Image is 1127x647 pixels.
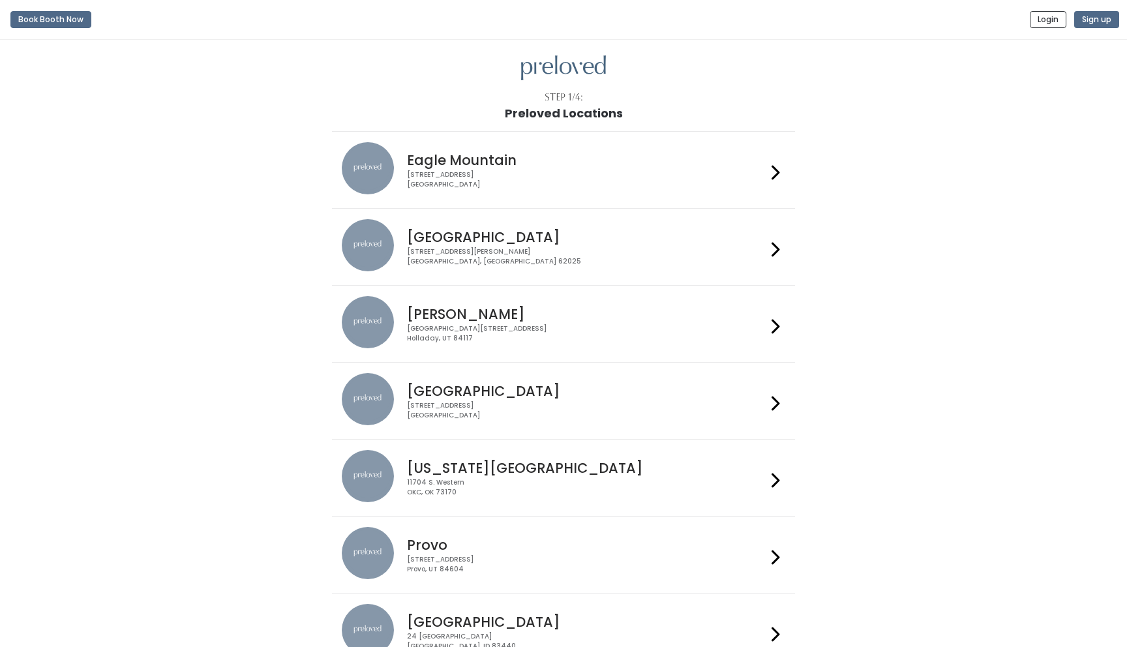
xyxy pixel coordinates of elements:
[342,142,785,198] a: preloved location Eagle Mountain [STREET_ADDRESS][GEOGRAPHIC_DATA]
[342,219,785,275] a: preloved location [GEOGRAPHIC_DATA] [STREET_ADDRESS][PERSON_NAME][GEOGRAPHIC_DATA], [GEOGRAPHIC_D...
[342,527,394,579] img: preloved location
[407,460,766,475] h4: [US_STATE][GEOGRAPHIC_DATA]
[407,537,766,552] h4: Provo
[505,107,623,120] h1: Preloved Locations
[407,230,766,245] h4: [GEOGRAPHIC_DATA]
[342,527,785,582] a: preloved location Provo [STREET_ADDRESS]Provo, UT 84604
[407,555,766,574] div: [STREET_ADDRESS] Provo, UT 84604
[407,324,766,343] div: [GEOGRAPHIC_DATA][STREET_ADDRESS] Holladay, UT 84117
[342,219,394,271] img: preloved location
[342,296,394,348] img: preloved location
[545,91,583,104] div: Step 1/4:
[521,55,606,81] img: preloved logo
[342,373,394,425] img: preloved location
[407,384,766,399] h4: [GEOGRAPHIC_DATA]
[342,450,394,502] img: preloved location
[342,296,785,352] a: preloved location [PERSON_NAME] [GEOGRAPHIC_DATA][STREET_ADDRESS]Holladay, UT 84117
[10,11,91,28] button: Book Booth Now
[407,153,766,168] h4: Eagle Mountain
[1074,11,1119,28] button: Sign up
[407,401,766,420] div: [STREET_ADDRESS] [GEOGRAPHIC_DATA]
[1030,11,1066,28] button: Login
[342,450,785,505] a: preloved location [US_STATE][GEOGRAPHIC_DATA] 11704 S. WesternOKC, OK 73170
[407,307,766,322] h4: [PERSON_NAME]
[407,170,766,189] div: [STREET_ADDRESS] [GEOGRAPHIC_DATA]
[407,478,766,497] div: 11704 S. Western OKC, OK 73170
[342,373,785,429] a: preloved location [GEOGRAPHIC_DATA] [STREET_ADDRESS][GEOGRAPHIC_DATA]
[407,247,766,266] div: [STREET_ADDRESS][PERSON_NAME] [GEOGRAPHIC_DATA], [GEOGRAPHIC_DATA] 62025
[342,142,394,194] img: preloved location
[407,614,766,629] h4: [GEOGRAPHIC_DATA]
[10,5,91,34] a: Book Booth Now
